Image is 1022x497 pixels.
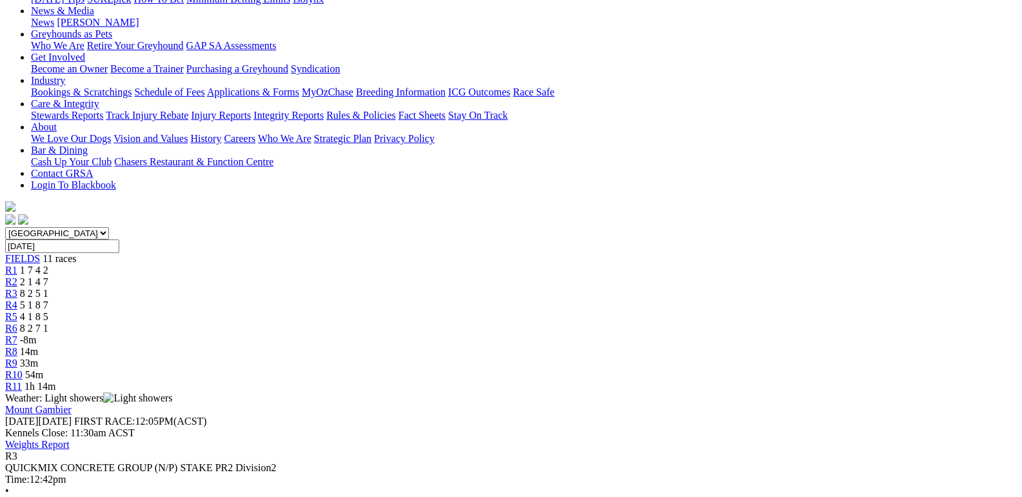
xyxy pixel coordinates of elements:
[20,299,48,310] span: 5 1 8 7
[31,75,65,86] a: Industry
[291,63,340,74] a: Syndication
[191,110,251,121] a: Injury Reports
[448,110,507,121] a: Stay On Track
[5,439,70,450] a: Weights Report
[31,133,111,144] a: We Love Our Dogs
[5,485,9,496] span: •
[134,86,204,97] a: Schedule of Fees
[5,358,17,369] a: R9
[31,40,1017,52] div: Greyhounds as Pets
[20,265,48,276] span: 1 7 4 2
[31,168,93,179] a: Contact GRSA
[5,239,119,253] input: Select date
[25,369,43,380] span: 54m
[314,133,371,144] a: Strategic Plan
[374,133,435,144] a: Privacy Policy
[253,110,324,121] a: Integrity Reports
[5,334,17,345] a: R7
[190,133,221,144] a: History
[106,110,188,121] a: Track Injury Rebate
[5,201,15,212] img: logo-grsa-white.png
[31,133,1017,145] div: About
[513,86,554,97] a: Race Safe
[5,214,15,225] img: facebook.svg
[224,133,255,144] a: Careers
[57,17,139,28] a: [PERSON_NAME]
[25,381,55,392] span: 1h 14m
[31,86,132,97] a: Bookings & Scratchings
[5,323,17,334] a: R6
[31,63,108,74] a: Become an Owner
[20,334,37,345] span: -8m
[113,133,188,144] a: Vision and Values
[20,346,38,357] span: 14m
[5,416,39,427] span: [DATE]
[5,427,1017,439] div: Kennels Close: 11:30am ACST
[20,276,48,287] span: 2 1 4 7
[207,86,299,97] a: Applications & Forms
[5,253,40,264] a: FIELDS
[20,288,48,299] span: 8 2 5 1
[5,311,17,322] a: R5
[31,98,99,109] a: Care & Integrity
[5,369,23,380] a: R10
[74,416,135,427] span: FIRST RACE:
[448,86,510,97] a: ICG Outcomes
[31,110,103,121] a: Stewards Reports
[302,86,353,97] a: MyOzChase
[103,392,172,404] img: Light showers
[31,156,112,167] a: Cash Up Your Club
[5,288,17,299] a: R3
[110,63,184,74] a: Become a Trainer
[5,474,30,485] span: Time:
[114,156,273,167] a: Chasers Restaurant & Function Centre
[356,86,446,97] a: Breeding Information
[87,40,184,51] a: Retire Your Greyhound
[5,299,17,310] a: R4
[5,381,22,392] a: R11
[31,156,1017,168] div: Bar & Dining
[20,311,48,322] span: 4 1 8 5
[5,392,173,403] span: Weather: Light showers
[31,179,116,190] a: Login To Blackbook
[31,52,85,63] a: Get Involved
[186,63,288,74] a: Purchasing a Greyhound
[31,40,84,51] a: Who We Are
[5,276,17,287] span: R2
[5,416,72,427] span: [DATE]
[31,17,1017,28] div: News & Media
[326,110,396,121] a: Rules & Policies
[31,121,57,132] a: About
[31,145,88,156] a: Bar & Dining
[43,253,76,264] span: 11 races
[20,358,38,369] span: 33m
[31,5,94,16] a: News & Media
[5,474,1017,485] div: 12:42pm
[5,265,17,276] a: R1
[18,214,28,225] img: twitter.svg
[31,110,1017,121] div: Care & Integrity
[258,133,311,144] a: Who We Are
[398,110,446,121] a: Fact Sheets
[74,416,207,427] span: 12:05PM(ACST)
[5,462,1017,474] div: QUICKMIX CONCRETE GROUP (N/P) STAKE PR2 Division2
[5,346,17,357] a: R8
[20,323,48,334] span: 8 2 7 1
[31,63,1017,75] div: Get Involved
[31,86,1017,98] div: Industry
[186,40,277,51] a: GAP SA Assessments
[31,17,54,28] a: News
[31,28,112,39] a: Greyhounds as Pets
[5,404,72,415] a: Mount Gambier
